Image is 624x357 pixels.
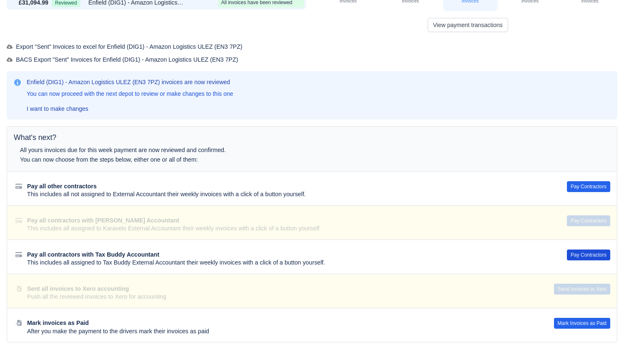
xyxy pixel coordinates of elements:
[27,78,233,86] h3: Enfield (DIG1) - Amazon Logistics ULEZ (EN3 7PZ) invoices are now reviewed
[567,181,610,192] button: Pay Contractors
[27,251,547,259] div: Pay all contractors with Tax Buddy Accountant
[14,133,610,142] h5: What's next?
[27,319,534,327] div: Mark invoices as Paid
[23,102,92,115] a: I want to make changes
[582,317,624,357] iframe: Chat Widget
[20,145,455,155] div: All yours invoices due for this week payment are now reviewed and confirmed.
[27,190,547,199] div: This includes all not assigned to External Accountant their weekly invoices with a click of a but...
[27,90,233,98] p: You can now proceed with the next depot to review or make changes to this one
[27,259,547,267] div: This includes all assigned to Tax Buddy External Accountant their weekly invoices with a click of...
[27,182,547,191] div: Pay all other contractors
[20,155,455,165] div: You can now choose from the steps below, either one or all of them:
[428,18,508,32] a: View payment transactions
[554,318,610,329] button: Mark Invoices as Paid
[567,250,610,260] button: Pay Contractors
[7,56,238,63] span: BACS Export "Sent" Invoices for Enfield (DIG1) - Amazon Logistics ULEZ (EN3 7PZ)
[7,43,243,50] span: Export "Sent" Invoices to excel for Enfield (DIG1) - Amazon Logistics ULEZ (EN3 7PZ)
[27,327,534,336] div: After you make the payment to the drivers mark their invoices as paid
